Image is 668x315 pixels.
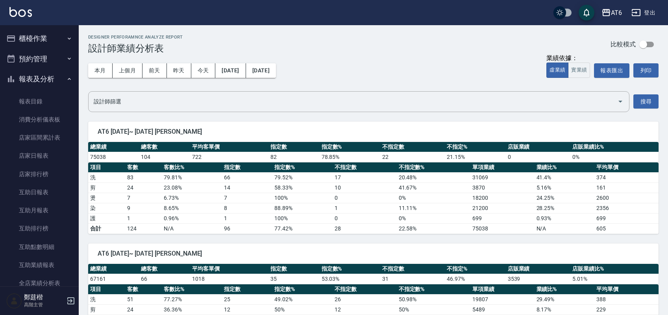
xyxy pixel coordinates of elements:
td: 25 [222,294,272,304]
button: 櫃檯作業 [3,28,76,49]
td: 75038 [88,152,139,162]
th: 不指定數 [380,142,445,152]
td: 合計 [88,223,125,234]
td: 100 % [272,193,333,203]
td: 75038 [470,223,535,234]
td: 82 [268,152,319,162]
button: 本月 [88,63,113,78]
th: 店販業績 [506,264,570,274]
td: 0 [333,213,397,223]
td: 24 [125,182,162,193]
h5: 鄭莛楷 [24,293,64,301]
td: 11.11 % [397,203,470,213]
button: 搜尋 [633,94,659,109]
th: 客數比% [162,284,222,295]
td: 染 [88,203,125,213]
td: 722 [190,152,268,162]
th: 指定數 [268,142,319,152]
th: 平均客單價 [190,264,268,274]
table: a dense table [88,142,659,162]
td: 41.4 % [535,172,595,182]
th: 客數 [125,162,162,173]
th: 業績比% [535,162,595,173]
td: 28.25 % [535,203,595,213]
td: 100 % [272,213,333,223]
button: 實業績 [568,63,590,78]
td: 22 [380,152,445,162]
td: 0 % [570,152,659,162]
td: 0 % [397,213,470,223]
td: 24 [125,304,162,315]
span: AT6 [DATE]~ [DATE] [PERSON_NAME] [98,250,649,258]
th: 客數 [125,284,162,295]
td: 83 [125,172,162,182]
button: 預約管理 [3,49,76,69]
td: 8.65 % [162,203,222,213]
td: 22.58% [397,223,470,234]
td: 3539 [506,274,570,284]
a: 互助點數明細 [3,238,76,256]
th: 店販業績 [506,142,570,152]
th: 指定數 [268,264,319,274]
th: 指定數% [320,142,380,152]
td: 10 [333,182,397,193]
td: 77.27 % [162,294,222,304]
button: 昨天 [167,63,191,78]
td: 49.02 % [272,294,333,304]
td: 26 [333,294,397,304]
td: 229 [594,304,659,315]
th: 指定數 [222,284,272,295]
th: 平均單價 [594,162,659,173]
h3: 設計師業績分析表 [88,43,183,54]
th: 不指定% [445,142,505,152]
th: 總業績 [88,264,139,274]
td: 17 [333,172,397,182]
th: 指定數 [222,162,272,173]
td: 20.48 % [397,172,470,182]
a: 互助月報表 [3,201,76,219]
h2: Designer Perforamnce Analyze Report [88,35,183,40]
td: 31 [380,274,445,284]
td: 洗 [88,172,125,182]
button: 列印 [633,63,659,77]
td: 24.25 % [535,193,595,203]
td: 0 % [397,193,470,203]
button: 前天 [142,63,167,78]
th: 總客數 [139,264,190,274]
td: 79.52 % [272,172,333,182]
td: 12 [222,304,272,315]
td: 699 [594,213,659,223]
td: 699 [470,213,535,223]
td: 14 [222,182,272,193]
td: 78.85 % [320,152,380,162]
th: 店販業績比% [570,142,659,152]
button: 虛業績 [546,63,568,78]
td: 28 [333,223,397,234]
th: 指定數% [272,162,333,173]
div: AT6 [611,8,622,18]
th: 不指定數 [333,162,397,173]
td: 104 [139,152,190,162]
a: 互助排行榜 [3,219,76,238]
button: [DATE] [246,63,276,78]
input: 選擇設計師 [92,95,614,109]
td: 剪 [88,304,125,315]
td: 5489 [470,304,535,315]
td: 23.08 % [162,182,222,193]
td: 洗 [88,294,125,304]
td: 0.96 % [162,213,222,223]
td: 3870 [470,182,535,193]
th: 總客數 [139,142,190,152]
td: 46.97 % [445,274,505,284]
td: 0.93 % [535,213,595,223]
td: 7 [222,193,272,203]
button: [DATE] [215,63,246,78]
td: 2356 [594,203,659,213]
td: 護 [88,213,125,223]
td: 29.49 % [535,294,595,304]
a: 店家排行榜 [3,165,76,183]
td: 388 [594,294,659,304]
td: 67161 [88,274,139,284]
td: 50 % [397,304,470,315]
td: 0 [333,193,397,203]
